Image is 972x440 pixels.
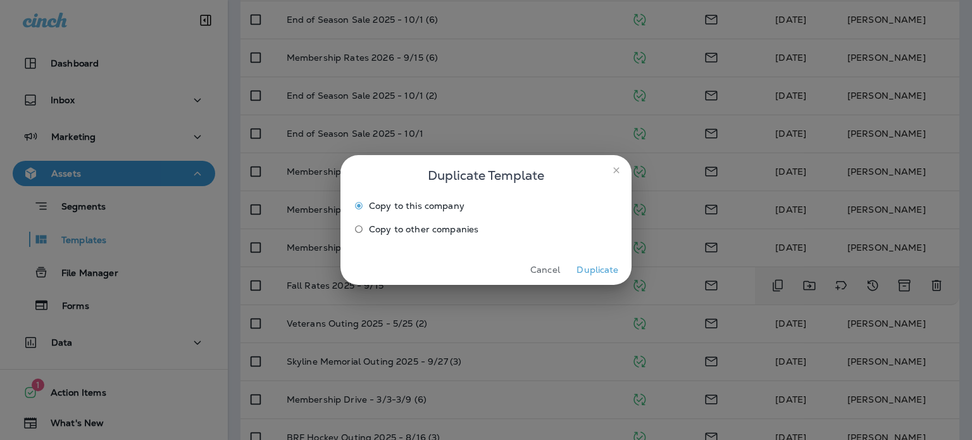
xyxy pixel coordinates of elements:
span: Duplicate Template [428,165,544,185]
span: Copy to this company [369,201,464,211]
button: Duplicate [574,260,621,280]
button: close [606,160,626,180]
button: Cancel [521,260,569,280]
span: Copy to other companies [369,224,478,234]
